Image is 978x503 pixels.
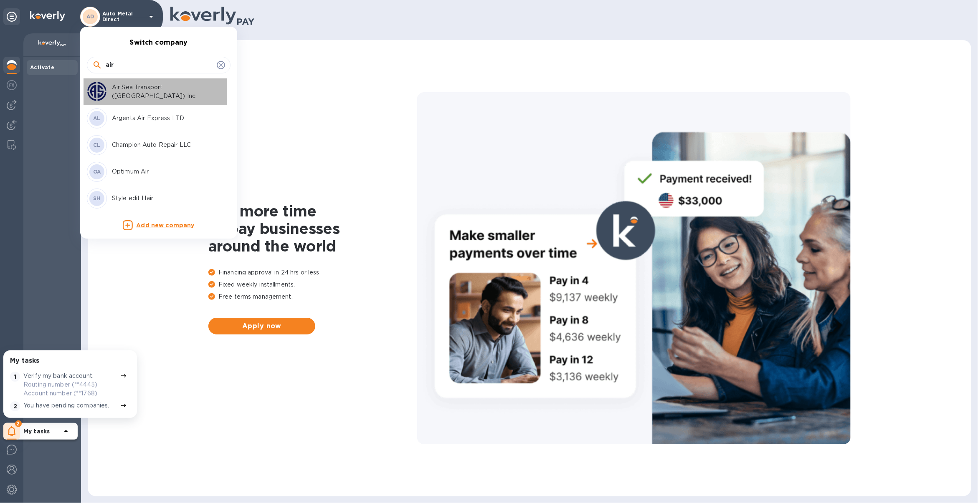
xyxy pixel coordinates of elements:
p: Argents Air Express LTD [112,114,217,123]
b: SH [93,195,101,201]
p: Optimum Air [112,167,217,176]
input: Search [106,59,213,71]
p: Champion Auto Repair LLC [112,141,217,149]
p: Add new company [136,221,194,230]
b: OA [93,169,101,175]
b: CL [93,142,101,148]
b: AL [93,115,101,121]
p: Style edit Hair [112,194,217,203]
p: Air Sea Transport ([GEOGRAPHIC_DATA]) Inc [112,83,217,101]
